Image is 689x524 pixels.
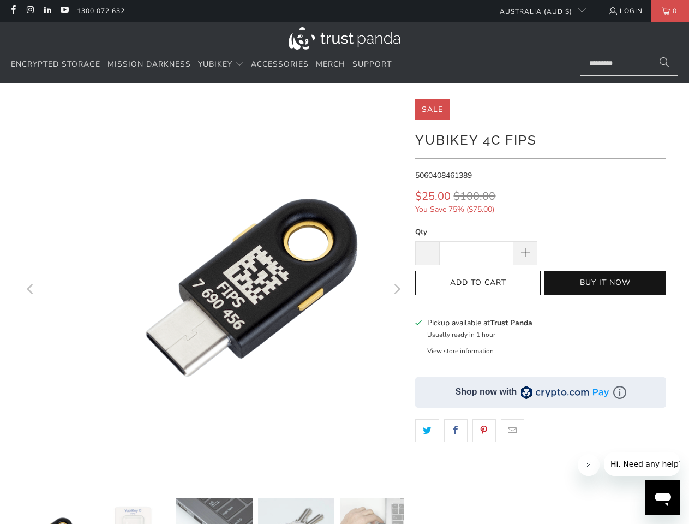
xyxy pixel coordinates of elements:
[198,52,244,78] summary: YubiKey
[316,52,345,78] a: Merch
[7,8,79,16] span: Hi. Need any help?
[316,59,345,69] span: Merch
[469,204,492,215] span: $75.00
[25,7,34,15] a: Trust Panda Australia on Instagram
[427,347,494,355] button: View store information
[415,189,451,204] span: $25.00
[107,52,191,78] a: Mission Darkness
[444,419,468,442] a: Share this on Facebook
[427,330,495,339] small: Usually ready in 1 hour
[59,7,69,15] a: Trust Panda Australia on YouTube
[415,226,537,238] label: Qty
[352,59,392,69] span: Support
[11,52,392,78] nav: Translation missing: en.navigation.header.main_nav
[22,99,40,481] button: Previous
[427,278,529,288] span: Add to Cart
[352,52,392,78] a: Support
[387,99,405,481] button: Next
[251,59,309,69] span: Accessories
[251,52,309,78] a: Accessories
[645,480,680,515] iframe: Button to launch messaging window
[198,59,232,69] span: YubiKey
[580,52,678,76] input: Search...
[578,454,600,476] iframe: Close message
[415,128,666,150] h1: YubiKey 4C FIPS
[427,317,532,329] h3: Pickup available at
[453,189,495,204] span: $100.00
[289,27,400,50] img: Trust Panda Australia
[472,419,496,442] a: Share this on Pinterest
[456,386,517,398] div: Shop now with
[415,271,541,295] button: Add to Cart
[604,452,680,476] iframe: Message from company
[415,204,577,216] span: You Save 75% ( )
[11,59,100,69] span: Encrypted Storage
[608,5,643,17] a: Login
[501,419,524,442] a: Email this to a friend
[651,52,678,76] button: Search
[43,7,52,15] a: Trust Panda Australia on LinkedIn
[415,461,666,497] iframe: Reviews Widget
[415,419,439,442] a: Share this on Twitter
[8,7,17,15] a: Trust Panda Australia on Facebook
[60,99,442,481] a: YubiKey 4C FIPS - Trust Panda
[77,5,125,17] a: 1300 072 632
[107,59,191,69] span: Mission Darkness
[422,104,443,115] span: Sale
[544,271,666,295] button: Buy it now
[11,52,100,78] a: Encrypted Storage
[415,170,472,181] span: 5060408461389
[490,318,532,328] b: Trust Panda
